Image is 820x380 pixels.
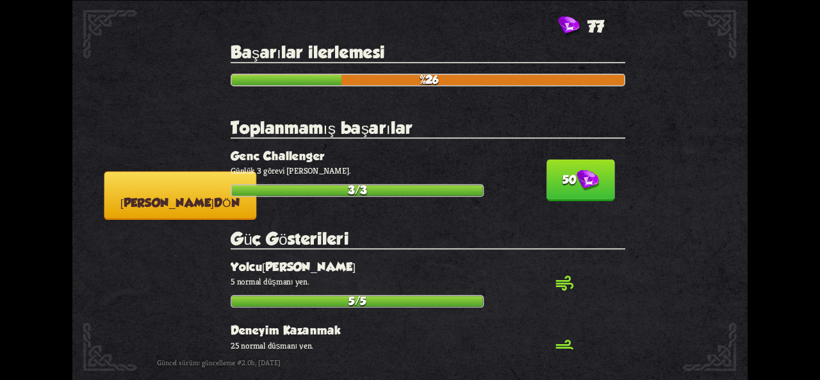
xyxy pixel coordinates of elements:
[577,170,599,191] img: Gem.png
[157,358,281,367] font: Güncel sürüm: güncelleme #2.0b, [DATE]
[231,276,309,287] font: 5 normal düşmanı yen.
[104,171,256,220] button: [PERSON_NAME]dön
[348,184,367,197] font: 3/3
[120,196,214,210] font: [PERSON_NAME]
[214,196,240,210] font: dön
[364,273,596,294] font: kontrol_daire
[418,73,438,87] font: %26
[231,260,356,273] font: Yolcu[PERSON_NAME]
[231,42,385,62] font: Başarılar ilerlemesi
[231,229,348,248] font: Güç Gösterileri
[364,336,596,358] font: kontrol_daire
[558,16,604,36] div: Mücevherler
[558,16,579,36] img: Gem.png
[231,340,313,351] font: 25 normal düşmanı yen.
[231,324,341,337] font: Deneyim Kazanmak
[562,173,577,186] font: 50
[231,118,413,137] font: Toplanmamış başarılar
[231,149,325,162] font: Genç Challenger
[587,16,604,35] font: 77
[546,160,615,201] button: 50
[348,295,365,308] font: 5/5
[231,165,351,176] font: Günlük 3 görevi [PERSON_NAME].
